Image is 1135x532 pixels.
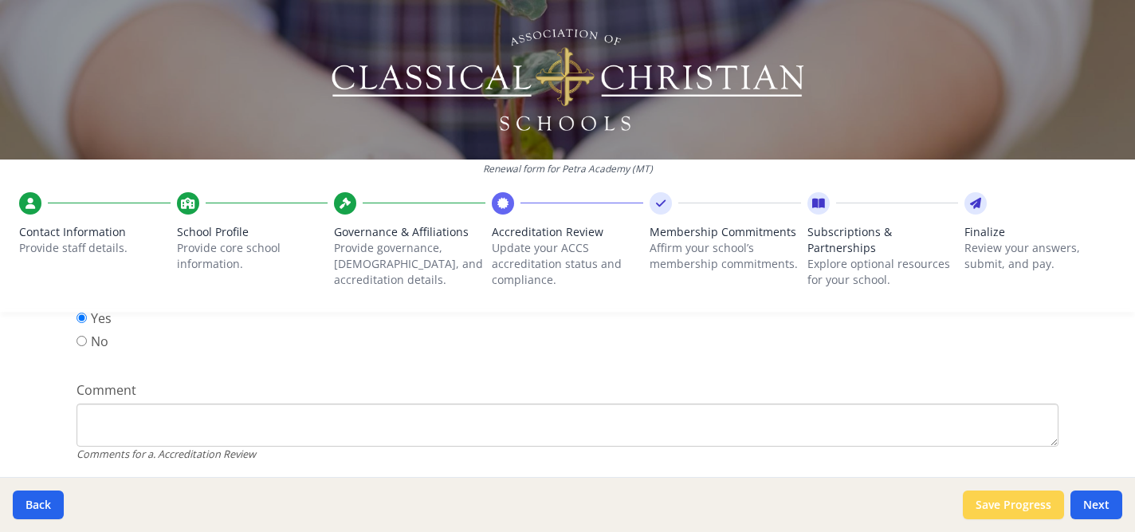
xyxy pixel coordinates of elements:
[807,256,959,288] p: Explore optional resources for your school.
[964,240,1116,272] p: Review your answers, submit, and pay.
[963,491,1064,519] button: Save Progress
[964,224,1116,240] span: Finalize
[177,224,328,240] span: School Profile
[650,224,801,240] span: Membership Commitments
[77,381,136,399] span: Comment
[807,224,959,256] span: Subscriptions & Partnerships
[329,24,807,136] img: Logo
[19,240,171,256] p: Provide staff details.
[334,224,485,240] span: Governance & Affiliations
[492,224,643,240] span: Accreditation Review
[13,491,64,519] button: Back
[77,332,112,351] label: No
[77,336,87,346] input: No
[19,224,171,240] span: Contact Information
[492,240,643,288] p: Update your ACCS accreditation status and compliance.
[177,240,328,272] p: Provide core school information.
[650,240,801,272] p: Affirm your school’s membership commitments.
[1070,491,1122,519] button: Next
[77,447,1058,462] div: Comments for a. Accreditation Review
[334,240,485,288] p: Provide governance, [DEMOGRAPHIC_DATA], and accreditation details.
